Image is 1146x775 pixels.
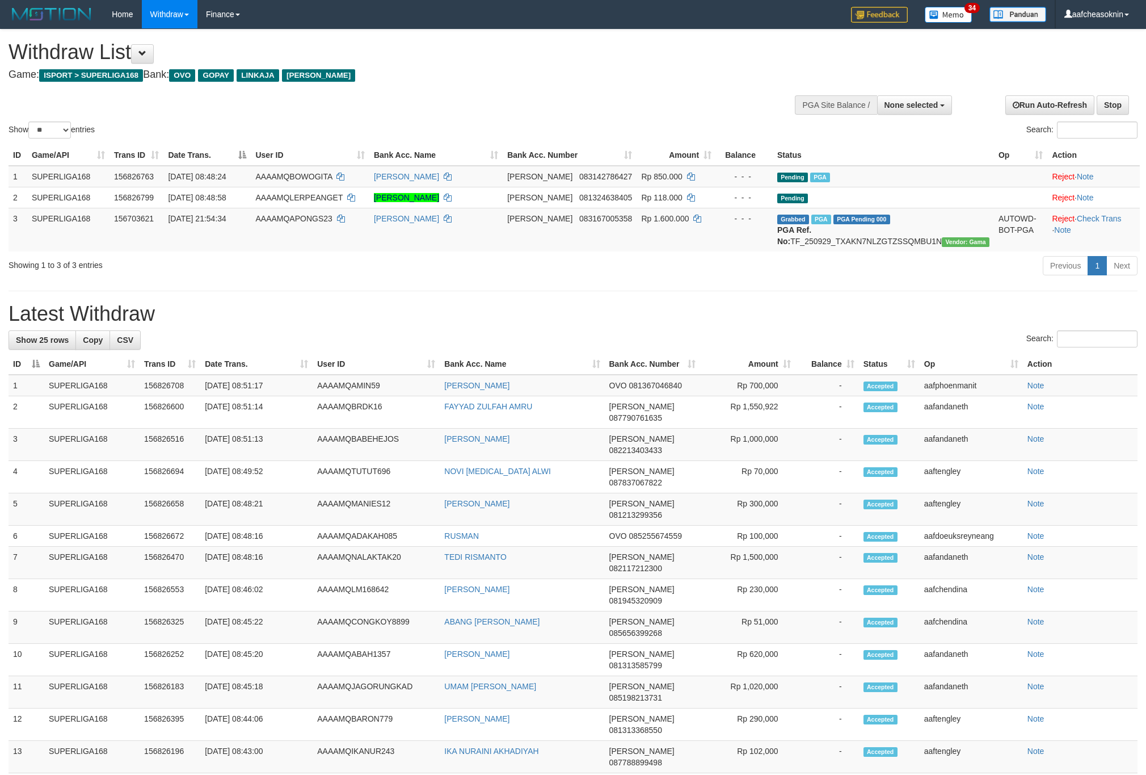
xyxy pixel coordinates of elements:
[1027,714,1044,723] a: Note
[863,618,898,627] span: Accepted
[163,145,251,166] th: Date Trans.: activate to sort column descending
[140,396,200,429] td: 156826600
[1106,256,1137,275] a: Next
[700,396,795,429] td: Rp 1,550,922
[1077,172,1094,181] a: Note
[795,741,859,773] td: -
[1027,552,1044,562] a: Note
[721,213,768,224] div: - - -
[313,493,440,526] td: AAAAMQMANIES12
[795,396,859,429] td: -
[863,650,898,660] span: Accepted
[863,715,898,724] span: Accepted
[313,461,440,493] td: AAAAMQTUTUT696
[609,413,662,422] span: Copy 087790761635 to clipboard
[1047,187,1140,208] td: ·
[200,676,313,709] td: [DATE] 08:45:18
[169,69,195,82] span: OVO
[795,709,859,741] td: -
[9,6,95,23] img: MOTION_logo.png
[200,461,313,493] td: [DATE] 08:49:52
[700,354,795,375] th: Amount: activate to sort column ascending
[641,214,689,223] span: Rp 1.600.000
[313,644,440,676] td: AAAAMQABAH1357
[700,429,795,461] td: Rp 1,000,000
[609,629,662,638] span: Copy 085656399268 to clipboard
[444,434,509,443] a: [PERSON_NAME]
[503,145,637,166] th: Bank Acc. Number: activate to sort column ascending
[39,69,143,82] span: ISPORT > SUPERLIGA168
[920,429,1023,461] td: aafandaneth
[773,208,994,252] td: TF_250929_TXAKN7NLZGTZSSQMBU1N
[1005,95,1094,115] a: Run Auto-Refresh
[9,255,469,271] div: Showing 1 to 3 of 3 entries
[44,493,140,526] td: SUPERLIGA168
[444,585,509,594] a: [PERSON_NAME]
[609,552,675,562] span: [PERSON_NAME]
[1027,531,1044,541] a: Note
[117,336,133,345] span: CSV
[863,435,898,445] span: Accepted
[313,375,440,396] td: AAAAMQAMIN59
[140,375,200,396] td: 156826708
[44,741,140,773] td: SUPERLIGA168
[44,375,140,396] td: SUPERLIGA168
[27,145,109,166] th: Game/API: activate to sort column ascending
[700,547,795,579] td: Rp 1,500,000
[200,526,313,547] td: [DATE] 08:48:16
[700,676,795,709] td: Rp 1,020,000
[44,547,140,579] td: SUPERLIGA168
[374,214,439,223] a: [PERSON_NAME]
[374,193,439,202] a: [PERSON_NAME]
[444,650,509,659] a: [PERSON_NAME]
[200,493,313,526] td: [DATE] 08:48:21
[444,381,509,390] a: [PERSON_NAME]
[444,682,536,691] a: UMAM [PERSON_NAME]
[795,375,859,396] td: -
[255,172,332,181] span: AAAAMQBOWOGITA
[605,354,700,375] th: Bank Acc. Number: activate to sort column ascending
[9,709,44,741] td: 12
[920,611,1023,644] td: aafchendina
[27,208,109,252] td: SUPERLIGA168
[795,429,859,461] td: -
[716,145,773,166] th: Balance
[9,611,44,644] td: 9
[920,526,1023,547] td: aafdoeuksreyneang
[863,747,898,757] span: Accepted
[1027,434,1044,443] a: Note
[1026,122,1137,139] label: Search:
[369,145,503,166] th: Bank Acc. Name: activate to sort column ascending
[140,611,200,644] td: 156826325
[721,192,768,203] div: - - -
[863,467,898,477] span: Accepted
[989,7,1046,22] img: panduan.png
[1088,256,1107,275] a: 1
[1026,330,1137,347] label: Search:
[609,467,675,476] span: [PERSON_NAME]
[579,172,632,181] span: Copy 083142786427 to clipboard
[964,3,980,13] span: 34
[920,676,1023,709] td: aafandaneth
[313,579,440,611] td: AAAAMQLM168642
[609,499,675,508] span: [PERSON_NAME]
[579,214,632,223] span: Copy 083167005358 to clipboard
[777,225,811,246] b: PGA Ref. No:
[920,644,1023,676] td: aafandaneth
[313,709,440,741] td: AAAAMQBARON779
[168,214,226,223] span: [DATE] 21:54:34
[114,214,154,223] span: 156703621
[1043,256,1088,275] a: Previous
[700,461,795,493] td: Rp 70,000
[1027,747,1044,756] a: Note
[313,611,440,644] td: AAAAMQCONGKOY8899
[863,403,898,412] span: Accepted
[920,354,1023,375] th: Op: activate to sort column ascending
[795,493,859,526] td: -
[140,461,200,493] td: 156826694
[168,172,226,181] span: [DATE] 08:48:24
[200,579,313,611] td: [DATE] 08:46:02
[609,585,675,594] span: [PERSON_NAME]
[374,172,439,181] a: [PERSON_NAME]
[83,336,103,345] span: Copy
